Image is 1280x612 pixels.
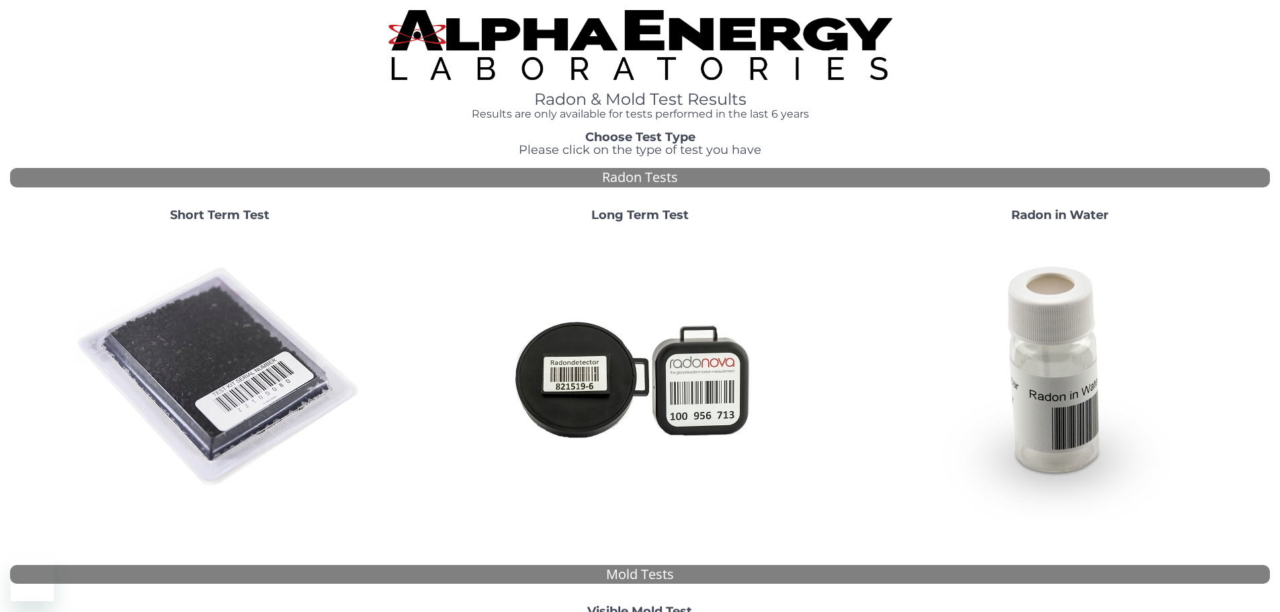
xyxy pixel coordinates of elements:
strong: Radon in Water [1011,208,1109,222]
strong: Long Term Test [591,208,689,222]
div: Mold Tests [10,565,1270,584]
iframe: Button to launch messaging window [11,558,54,601]
strong: Short Term Test [170,208,269,222]
img: RadoninWater.jpg [915,233,1204,522]
img: TightCrop.jpg [388,10,892,80]
div: Radon Tests [10,168,1270,187]
span: Please click on the type of test you have [519,142,761,157]
img: Radtrak2vsRadtrak3.jpg [495,233,784,522]
img: ShortTerm.jpg [75,233,364,522]
strong: Choose Test Type [585,130,695,144]
h4: Results are only available for tests performed in the last 6 years [388,108,892,120]
h1: Radon & Mold Test Results [388,91,892,108]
